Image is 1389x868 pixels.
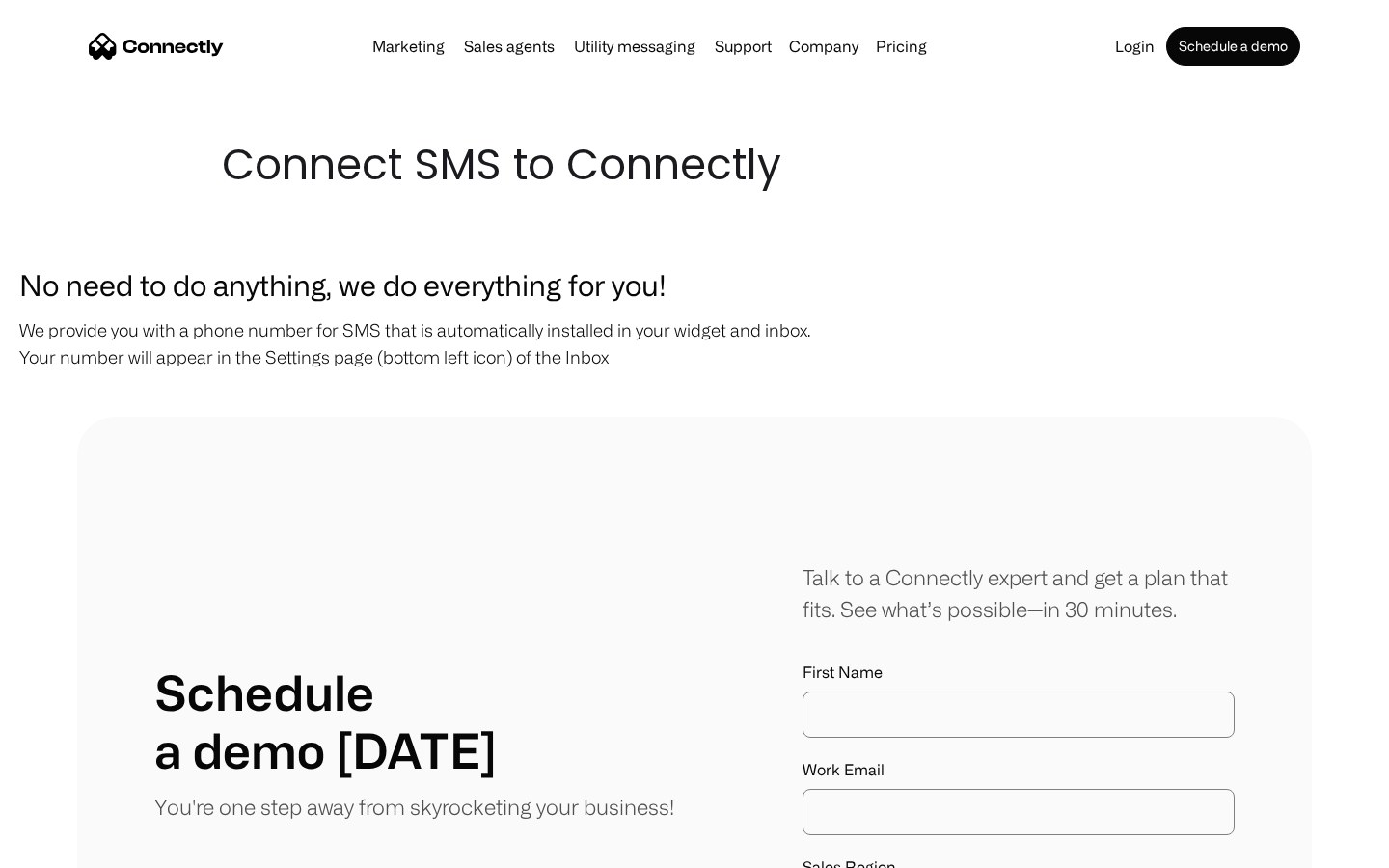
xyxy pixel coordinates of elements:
h1: Connect SMS to Connectly [222,135,1167,195]
a: Marketing [365,39,452,54]
label: Work Email [803,761,1235,779]
ul: Language list [39,834,116,861]
aside: Language selected: English [19,834,116,861]
h3: No need to do anything, we do everything for you! [19,262,1370,307]
a: Login [1107,39,1162,54]
div: Talk to a Connectly expert and get a plan that fits. See what’s possible—in 30 minutes. [803,561,1235,625]
p: We provide you with a phone number for SMS that is automatically installed in your widget and inb... [19,316,1370,370]
p: ‍ [19,380,1370,407]
a: Pricing [868,39,935,54]
div: Company [789,33,858,60]
a: Support [707,39,779,54]
a: Utility messaging [566,39,703,54]
p: You're one step away from skyrocketing your business! [154,791,674,823]
a: Sales agents [456,39,562,54]
h1: Schedule a demo [DATE] [154,664,497,779]
label: First Name [803,664,1235,682]
a: Schedule a demo [1166,27,1300,66]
